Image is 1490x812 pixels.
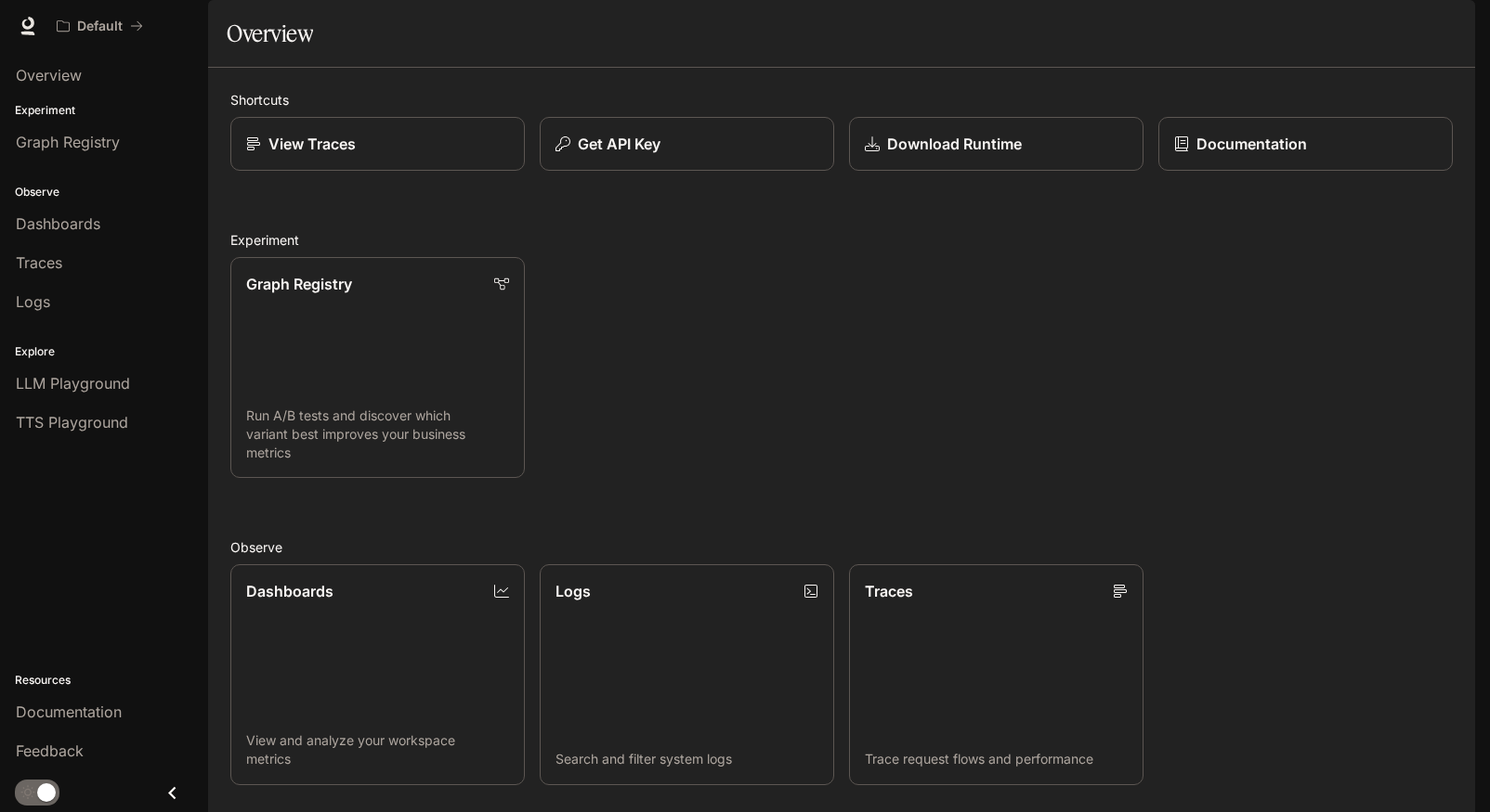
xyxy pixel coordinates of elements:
[246,580,333,602] p: Dashboards
[578,133,660,155] p: Get API Key
[77,19,123,34] p: Default
[230,117,525,171] a: View Traces
[540,564,834,785] a: LogsSearch and filter system logs
[246,731,509,768] p: View and analyze your workspace metrics
[555,580,591,602] p: Logs
[268,133,356,155] p: View Traces
[887,133,1022,155] p: Download Runtime
[865,750,1128,768] p: Trace request flows and performance
[230,537,1453,557] h2: Observe
[230,90,1453,110] h2: Shortcuts
[1196,133,1307,155] p: Documentation
[230,230,1453,250] h2: Experiment
[849,117,1144,171] a: Download Runtime
[48,7,151,45] button: All workspaces
[246,273,352,295] p: Graph Registry
[230,257,525,478] a: Graph RegistryRun A/B tests and discover which variant best improves your business metrics
[227,15,313,52] h1: Overview
[540,117,834,171] button: Get API Key
[865,580,913,602] p: Traces
[1158,117,1453,171] a: Documentation
[555,750,818,768] p: Search and filter system logs
[230,564,525,785] a: DashboardsView and analyze your workspace metrics
[849,564,1144,785] a: TracesTrace request flows and performance
[246,406,509,462] p: Run A/B tests and discover which variant best improves your business metrics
